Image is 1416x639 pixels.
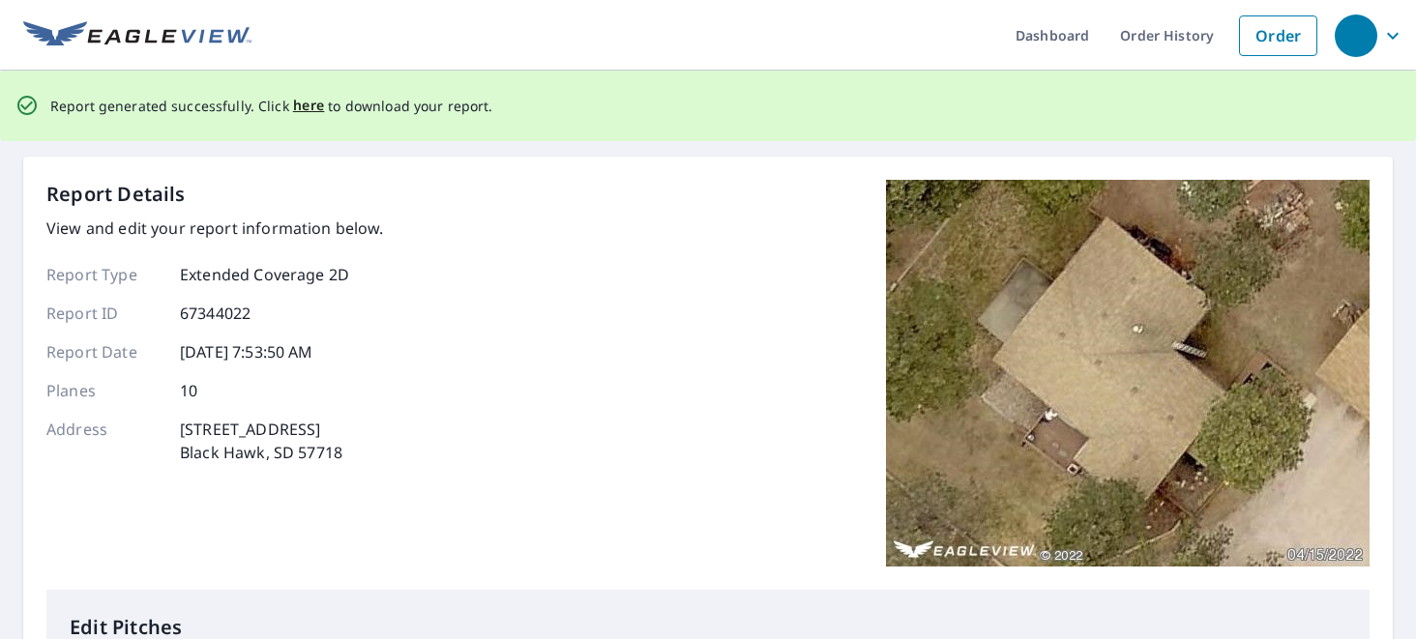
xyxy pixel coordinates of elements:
[46,418,162,464] p: Address
[46,217,384,240] p: View and edit your report information below.
[46,263,162,286] p: Report Type
[180,418,342,464] p: [STREET_ADDRESS] Black Hawk, SD 57718
[46,340,162,363] p: Report Date
[180,340,313,363] p: [DATE] 7:53:50 AM
[46,302,162,325] p: Report ID
[46,180,186,209] p: Report Details
[180,302,251,325] p: 67344022
[1239,15,1317,56] a: Order
[180,263,349,286] p: Extended Coverage 2D
[293,94,325,118] button: here
[886,180,1370,566] img: Top image
[50,94,493,118] p: Report generated successfully. Click to download your report.
[46,379,162,402] p: Planes
[23,21,251,50] img: EV Logo
[180,379,197,402] p: 10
